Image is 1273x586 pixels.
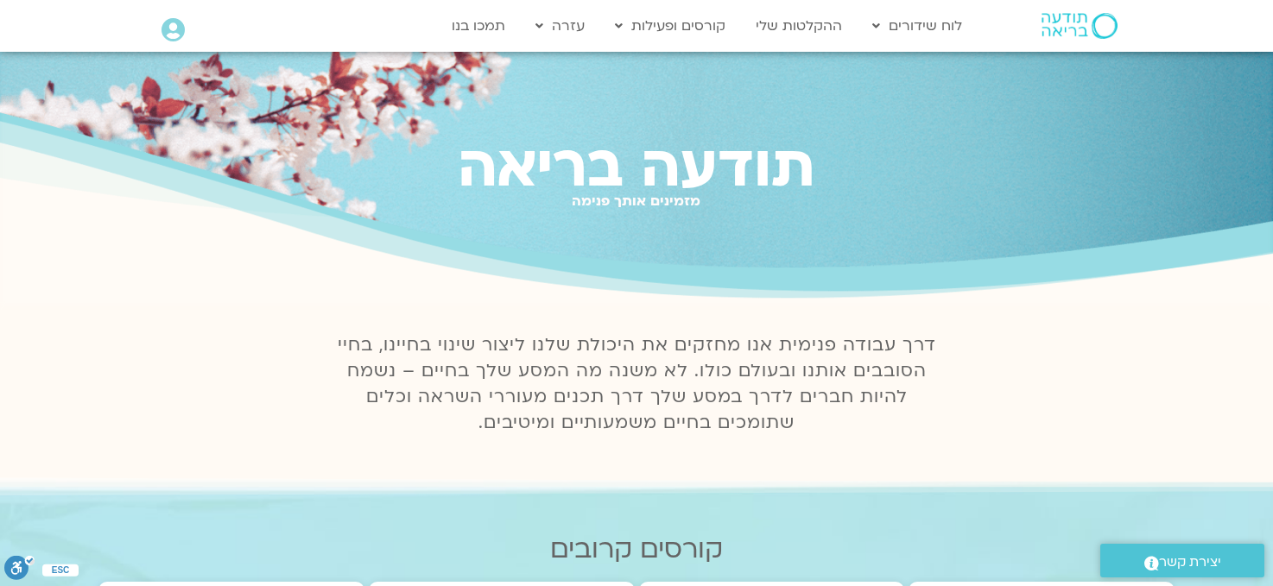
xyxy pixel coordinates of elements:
a: תמכו בנו [443,9,514,42]
a: עזרה [527,9,593,42]
a: יצירת קשר [1100,544,1264,577]
a: קורסים ופעילות [606,9,734,42]
h2: קורסים קרובים [98,534,1175,564]
p: דרך עבודה פנימית אנו מחזקים את היכולת שלנו ליצור שינוי בחיינו, בחיי הסובבים אותנו ובעולם כולו. לא... [327,332,946,436]
a: לוח שידורים [864,9,971,42]
img: תודעה בריאה [1042,13,1118,39]
span: יצירת קשר [1159,551,1221,574]
a: ההקלטות שלי [747,9,851,42]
